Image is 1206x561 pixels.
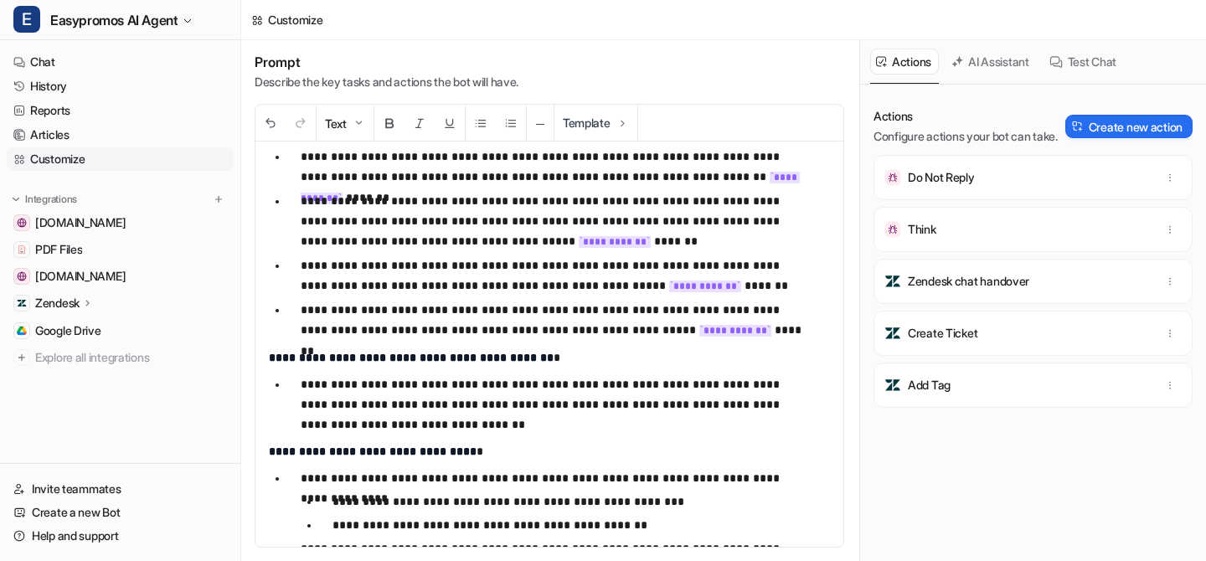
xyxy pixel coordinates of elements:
img: Create action [1072,121,1084,132]
img: explore all integrations [13,349,30,366]
a: Chat [7,50,234,74]
button: AI Assistant [946,49,1037,75]
button: Undo [255,106,286,142]
button: Create new action [1065,115,1193,138]
button: Actions [870,49,939,75]
img: Zendesk [17,298,27,308]
button: ─ [527,106,554,142]
img: Unordered List [474,116,487,130]
p: Configure actions your bot can take. [874,128,1058,145]
a: Articles [7,123,234,147]
span: Explore all integrations [35,344,227,371]
img: Create Ticket icon [884,325,901,342]
img: Undo [264,116,277,130]
span: Google Drive [35,322,101,339]
a: www.easypromosapp.com[DOMAIN_NAME] [7,265,234,288]
a: easypromos-apiref.redoc.ly[DOMAIN_NAME] [7,211,234,234]
img: expand menu [10,193,22,205]
span: PDF Files [35,241,82,258]
a: Explore all integrations [7,346,234,369]
button: Italic [405,106,435,142]
a: Invite teammates [7,477,234,501]
button: Ordered List [496,106,526,142]
p: Zendesk [35,295,80,311]
img: Bold [383,116,396,130]
a: Create a new Bot [7,501,234,524]
img: Dropdown Down Arrow [352,116,365,130]
a: Help and support [7,524,234,548]
img: Template [616,116,629,130]
button: Test Chat [1044,49,1124,75]
button: Underline [435,106,465,142]
img: Zendesk chat handover icon [884,273,901,290]
img: Ordered List [504,116,518,130]
img: PDF Files [17,244,27,255]
img: Italic [413,116,426,130]
button: Bold [374,106,405,142]
img: Think icon [884,221,901,238]
a: History [7,75,234,98]
p: Zendesk chat handover [908,273,1029,290]
span: [DOMAIN_NAME] [35,268,126,285]
img: www.easypromosapp.com [17,271,27,281]
p: Think [908,221,936,238]
button: Unordered List [466,106,496,142]
a: Google DriveGoogle Drive [7,319,234,342]
img: Do Not Reply icon [884,169,901,186]
p: Actions [874,108,1058,125]
h1: Prompt [255,54,518,70]
span: E [13,6,40,33]
p: Integrations [25,193,77,206]
button: Redo [286,106,316,142]
div: Customize [268,11,322,28]
a: Reports [7,99,234,122]
img: Underline [443,116,456,130]
p: Do Not Reply [908,169,975,186]
img: Google Drive [17,326,27,336]
img: Add Tag icon [884,377,901,394]
p: Create Ticket [908,325,977,342]
span: Easypromos AI Agent [50,8,178,32]
span: [DOMAIN_NAME] [35,214,126,231]
img: Redo [294,116,307,130]
button: Text [317,106,374,142]
a: Customize [7,147,234,171]
p: Add Tag [908,377,951,394]
img: menu_add.svg [213,193,224,205]
a: PDF FilesPDF Files [7,238,234,261]
button: Template [554,105,637,141]
img: easypromos-apiref.redoc.ly [17,218,27,228]
button: Integrations [7,191,82,208]
p: Describe the key tasks and actions the bot will have. [255,74,518,90]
